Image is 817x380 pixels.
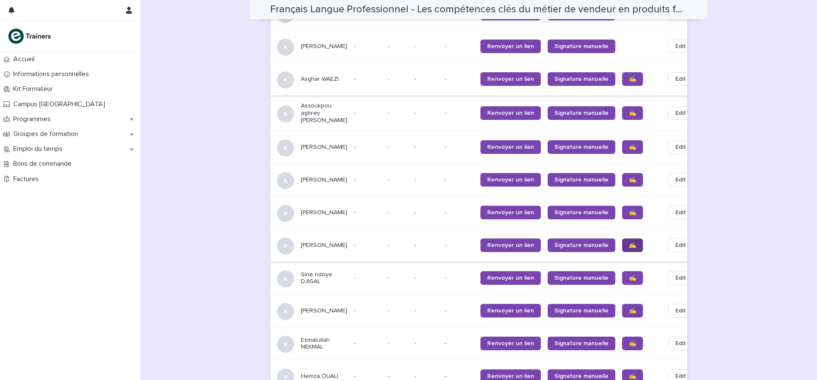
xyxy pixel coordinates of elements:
[354,373,381,380] p: -
[480,40,541,53] a: Renvoyer un lien
[414,307,438,315] p: -
[548,173,615,187] a: Signature manuelle
[270,164,707,196] tr: [PERSON_NAME]--- --Renvoyer un lienSignature manuelle✍️Edit
[10,70,96,78] p: Informations personnelles
[675,241,686,250] span: Edit
[480,72,541,86] a: Renvoyer un lien
[270,96,707,131] tr: Assoukpou agbrey [PERSON_NAME]--- --Renvoyer un lienSignature manuelle✍️Edit
[548,72,615,86] a: Signature manuelle
[622,173,643,187] a: ✍️
[487,242,534,248] span: Renvoyer un lien
[554,275,608,281] span: Signature manuelle
[629,110,636,116] span: ✍️
[622,238,643,252] a: ✍️
[554,308,608,314] span: Signature manuelle
[487,340,534,346] span: Renvoyer un lien
[388,306,391,315] p: -
[622,72,643,86] a: ✍️
[622,106,643,120] a: ✍️
[480,238,541,252] a: Renvoyer un lien
[480,106,541,120] a: Renvoyer un lien
[675,274,686,282] span: Edit
[301,102,347,124] p: Assoukpou agbrey [PERSON_NAME]
[668,106,693,120] button: Edit
[554,242,608,248] span: Signature manuelle
[548,40,615,53] a: Signature manuelle
[301,271,347,286] p: Sine ndoye DJIGAL
[548,337,615,350] a: Signature manuelle
[668,337,693,350] button: Edit
[445,209,474,216] p: -
[301,76,347,83] p: Asghar WAEZI
[675,42,686,51] span: Edit
[270,30,707,63] tr: [PERSON_NAME]--- --Renvoyer un lienSignature manuelleEdit
[270,262,707,295] tr: Sine ndoye DJIGAL--- --Renvoyer un lienSignature manuelle✍️Edit
[354,43,381,50] p: -
[10,175,46,183] p: Factures
[554,43,608,49] span: Signature manuelle
[629,308,636,314] span: ✍️
[668,206,693,219] button: Edit
[668,40,693,53] button: Edit
[354,275,381,282] p: -
[414,76,438,83] p: -
[554,144,608,150] span: Signature manuelle
[414,242,438,249] p: -
[675,176,686,184] span: Edit
[445,242,474,249] p: -
[445,307,474,315] p: -
[445,76,474,83] p: -
[354,144,381,151] p: -
[388,240,391,249] p: -
[487,373,534,379] span: Renvoyer un lien
[548,238,615,252] a: Signature manuelle
[270,63,707,96] tr: Asghar WAEZI--- --Renvoyer un lienSignature manuelle✍️Edit
[487,43,534,49] span: Renvoyer un lien
[388,74,391,83] p: -
[487,308,534,314] span: Renvoyer un lien
[445,340,474,347] p: -
[675,306,686,315] span: Edit
[354,76,381,83] p: -
[270,327,707,360] tr: Esmatullah NEKMAL--- --Renvoyer un lienSignature manuelle✍️Edit
[301,307,347,315] p: [PERSON_NAME]
[622,271,643,285] a: ✍️
[480,337,541,350] a: Renvoyer un lien
[622,140,643,154] a: ✍️
[487,76,534,82] span: Renvoyer un lien
[414,275,438,282] p: -
[354,209,381,216] p: -
[388,108,391,117] p: -
[629,144,636,150] span: ✍️
[548,271,615,285] a: Signature manuelle
[388,338,391,347] p: -
[10,55,41,63] p: Accueil
[10,160,78,168] p: Bons de commande
[301,209,347,216] p: [PERSON_NAME]
[270,131,707,164] tr: [PERSON_NAME]--- --Renvoyer un lienSignature manuelle✍️Edit
[354,242,381,249] p: -
[414,43,438,50] p: -
[675,109,686,117] span: Edit
[445,144,474,151] p: -
[354,110,381,117] p: -
[548,304,615,318] a: Signature manuelle
[445,110,474,117] p: -
[414,110,438,117] p: -
[675,339,686,348] span: Edit
[554,110,608,116] span: Signature manuelle
[388,41,391,50] p: -
[480,173,541,187] a: Renvoyer un lien
[301,242,347,249] p: [PERSON_NAME]
[487,110,534,116] span: Renvoyer un lien
[629,210,636,216] span: ✍️
[270,229,707,262] tr: [PERSON_NAME]--- --Renvoyer un lienSignature manuelle✍️Edit
[554,340,608,346] span: Signature manuelle
[301,43,347,50] p: [PERSON_NAME]
[10,115,57,123] p: Programmes
[668,238,693,252] button: Edit
[548,140,615,154] a: Signature manuelle
[270,3,684,16] h2: Français Langue Professionnel - Les compétences clés du métier de vendeur en produits frais
[354,340,381,347] p: -
[668,72,693,86] button: Edit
